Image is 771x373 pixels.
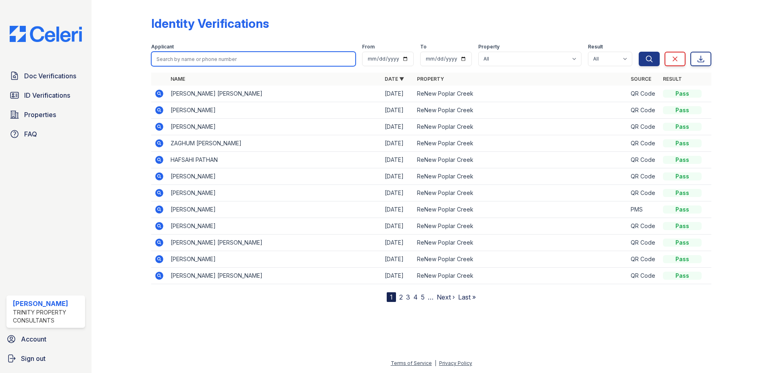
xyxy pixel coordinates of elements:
td: ReNew Poplar Creek [414,235,628,251]
a: Sign out [3,350,88,367]
div: Pass [663,222,702,230]
td: QR Code [627,102,660,119]
td: ReNew Poplar Creek [414,168,628,185]
td: QR Code [627,119,660,135]
td: QR Code [627,251,660,268]
a: Date ▼ [385,76,404,82]
div: Pass [663,106,702,114]
a: Terms of Service [391,360,432,366]
td: [PERSON_NAME] [167,119,381,135]
span: FAQ [24,129,37,139]
div: Pass [663,172,702,180]
span: Sign out [21,354,46,363]
a: Name [171,76,185,82]
td: [DATE] [381,185,414,201]
td: [DATE] [381,218,414,235]
td: [PERSON_NAME] [PERSON_NAME] [167,268,381,284]
span: Account [21,334,46,344]
label: To [420,44,427,50]
div: [PERSON_NAME] [13,299,82,308]
td: QR Code [627,268,660,284]
label: Applicant [151,44,174,50]
div: | [435,360,436,366]
div: Pass [663,139,702,147]
a: 5 [421,293,425,301]
div: Pass [663,255,702,263]
td: [PERSON_NAME] [167,218,381,235]
td: [DATE] [381,152,414,168]
td: [DATE] [381,168,414,185]
td: ReNew Poplar Creek [414,135,628,152]
img: CE_Logo_Blue-a8612792a0a2168367f1c8372b55b34899dd931a85d93a1a3d3e32e68fde9ad4.png [3,26,88,42]
td: ReNew Poplar Creek [414,268,628,284]
a: Last » [458,293,476,301]
td: PMS [627,201,660,218]
div: Pass [663,239,702,247]
label: Result [588,44,603,50]
a: 2 [399,293,403,301]
td: ReNew Poplar Creek [414,119,628,135]
a: Property [417,76,444,82]
a: FAQ [6,126,85,142]
td: ReNew Poplar Creek [414,218,628,235]
div: Pass [663,205,702,214]
td: ReNew Poplar Creek [414,102,628,119]
td: ReNew Poplar Creek [414,201,628,218]
td: [DATE] [381,102,414,119]
span: Properties [24,110,56,119]
a: Privacy Policy [439,360,472,366]
td: QR Code [627,168,660,185]
a: Account [3,331,88,347]
td: HAFSAHI PATHAN [167,152,381,168]
td: [PERSON_NAME] [167,251,381,268]
td: [PERSON_NAME] [PERSON_NAME] [167,86,381,102]
td: [PERSON_NAME] [167,185,381,201]
td: QR Code [627,235,660,251]
a: Source [631,76,651,82]
a: 3 [406,293,410,301]
div: Identity Verifications [151,16,269,31]
a: Properties [6,107,85,123]
input: Search by name or phone number [151,52,356,66]
div: Pass [663,272,702,280]
label: From [362,44,375,50]
span: … [428,292,433,302]
td: [PERSON_NAME] [PERSON_NAME] [167,235,381,251]
div: Pass [663,90,702,98]
div: Pass [663,156,702,164]
td: [DATE] [381,86,414,102]
td: [DATE] [381,201,414,218]
td: QR Code [627,152,660,168]
td: ZAGHUM [PERSON_NAME] [167,135,381,152]
div: 1 [387,292,396,302]
div: Pass [663,189,702,197]
a: Result [663,76,682,82]
div: Trinity Property Consultants [13,308,82,325]
td: ReNew Poplar Creek [414,152,628,168]
a: Doc Verifications [6,68,85,84]
td: QR Code [627,185,660,201]
span: Doc Verifications [24,71,76,81]
td: [DATE] [381,235,414,251]
td: [DATE] [381,119,414,135]
span: ID Verifications [24,90,70,100]
td: [DATE] [381,135,414,152]
td: [PERSON_NAME] [167,102,381,119]
td: [PERSON_NAME] [167,168,381,185]
td: [DATE] [381,251,414,268]
a: 4 [413,293,418,301]
td: ReNew Poplar Creek [414,251,628,268]
td: QR Code [627,135,660,152]
td: QR Code [627,86,660,102]
a: ID Verifications [6,87,85,103]
label: Property [478,44,500,50]
td: ReNew Poplar Creek [414,185,628,201]
td: ReNew Poplar Creek [414,86,628,102]
td: [DATE] [381,268,414,284]
td: [PERSON_NAME] [167,201,381,218]
td: QR Code [627,218,660,235]
a: Next › [437,293,455,301]
div: Pass [663,123,702,131]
